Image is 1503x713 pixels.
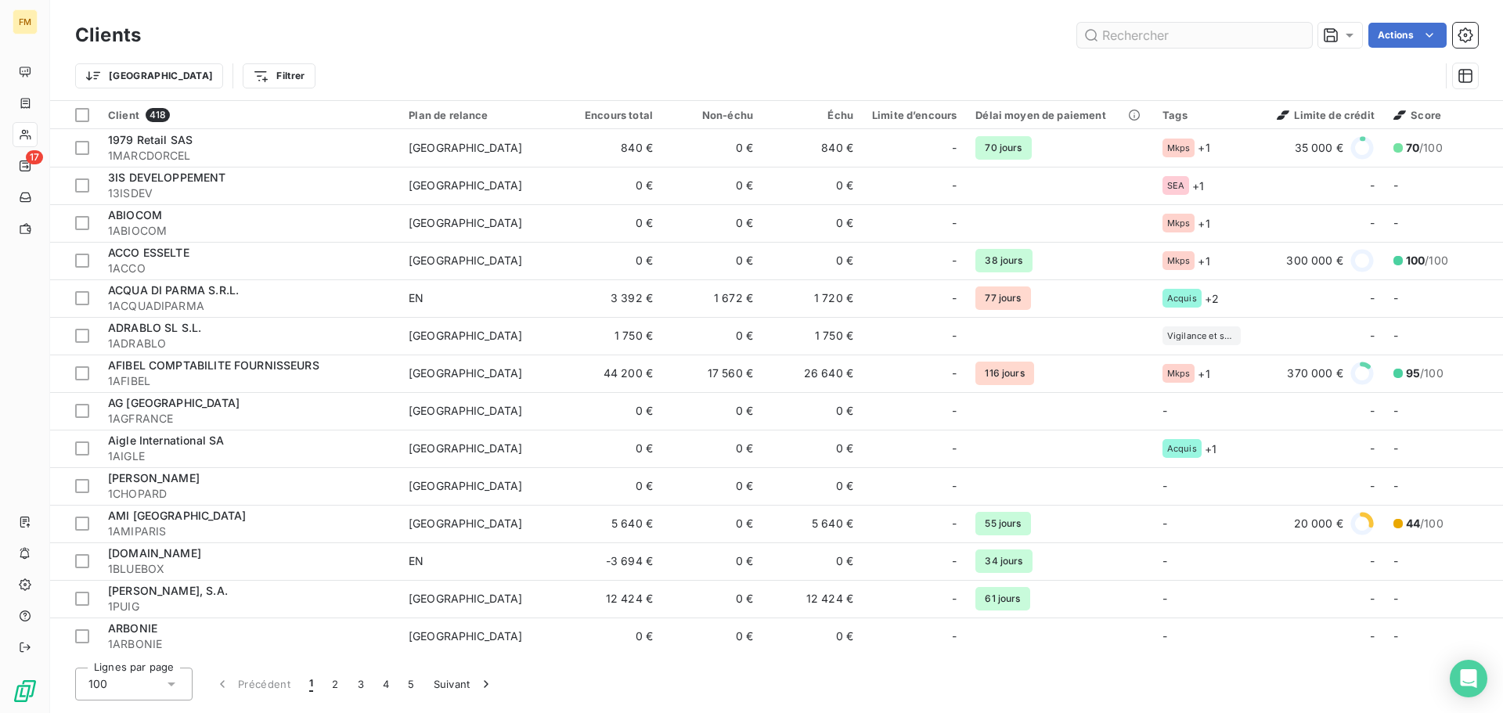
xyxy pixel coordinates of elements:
button: 5 [398,668,424,700]
span: 44 [1406,517,1420,530]
td: 0 € [662,167,762,204]
td: 0 € [662,129,762,167]
span: + 1 [1198,139,1209,156]
span: 95 [1406,366,1420,380]
span: AFIBEL COMPTABILITE FOURNISSEURS [108,358,319,372]
span: - [952,215,957,231]
td: 840 € [562,129,662,167]
h3: Clients [75,21,141,49]
span: 38 jours [975,249,1032,272]
td: 0 € [662,392,762,430]
td: 0 € [662,505,762,542]
div: Délai moyen de paiement [975,109,1143,121]
img: Logo LeanPay [13,679,38,704]
span: - [1370,553,1375,569]
td: 0 € [562,392,662,430]
div: [GEOGRAPHIC_DATA] [409,478,523,494]
div: Non-échu [672,109,753,121]
span: - [952,516,957,531]
td: 0 € [662,580,762,618]
div: [GEOGRAPHIC_DATA] [409,628,523,644]
span: - [1370,441,1375,456]
td: 0 € [662,242,762,279]
span: - [1393,291,1398,304]
td: 12 424 € [762,580,863,618]
span: - [1393,629,1398,643]
span: 1AMIPARIS [108,524,390,539]
span: - [1393,592,1398,605]
div: [GEOGRAPHIC_DATA] [409,328,523,344]
button: 4 [373,668,398,700]
span: - [1370,290,1375,306]
span: 1ARBONIE [108,636,390,652]
span: Vigilance et suivi particulier [1167,331,1236,340]
span: + 1 [1192,178,1204,194]
span: ADRABLO SL S.L. [108,321,201,334]
div: EN [409,553,424,569]
div: [GEOGRAPHIC_DATA] [409,178,523,193]
span: 55 jours [975,512,1030,535]
span: 70 [1406,141,1419,154]
td: -3 694 € [562,542,662,580]
span: ACQUA DI PARMA S.R.L. [108,283,239,297]
span: /100 [1406,253,1448,268]
td: 0 € [762,204,863,242]
button: 1 [300,668,323,700]
span: Mkps [1167,256,1191,265]
div: Tags [1162,109,1258,121]
div: Plan de relance [409,109,553,121]
span: 1ACCO [108,261,390,276]
span: - [952,366,957,381]
span: AG [GEOGRAPHIC_DATA] [108,396,240,409]
span: - [952,553,957,569]
td: 0 € [562,618,662,655]
span: 70 jours [975,136,1031,160]
span: ACCO ESSELTE [108,246,189,259]
span: /100 [1406,516,1444,531]
span: - [952,178,957,193]
span: [PERSON_NAME], S.A. [108,584,228,597]
td: 0 € [562,430,662,467]
td: 1 750 € [562,317,662,355]
td: 5 640 € [562,505,662,542]
span: [PERSON_NAME] [108,471,200,484]
div: Open Intercom Messenger [1450,660,1487,697]
span: - [1393,479,1398,492]
span: SEA [1167,181,1184,190]
button: Précédent [205,668,300,700]
input: Rechercher [1077,23,1312,48]
button: Actions [1368,23,1447,48]
td: 0 € [562,204,662,242]
td: 26 640 € [762,355,863,392]
span: 1AIGLE [108,448,390,464]
td: 0 € [762,167,863,204]
div: Échu [772,109,853,121]
td: 0 € [662,467,762,505]
span: 1 [309,676,313,692]
span: 1PUIG [108,599,390,614]
span: - [1162,629,1167,643]
span: - [952,328,957,344]
td: 1 720 € [762,279,863,317]
td: 0 € [762,618,863,655]
span: 100 [88,676,107,692]
span: 1ADRABLO [108,336,390,351]
span: 1979 Retail SAS [108,133,193,146]
span: 13ISDEV [108,185,390,201]
span: ARBONIE [108,621,157,635]
span: - [952,253,957,268]
span: /100 [1406,366,1444,381]
span: 100 [1406,254,1425,267]
span: + 1 [1205,441,1216,457]
td: 0 € [662,430,762,467]
td: 44 200 € [562,355,662,392]
button: Filtrer [243,63,315,88]
span: 300 000 € [1286,253,1343,268]
div: EN [409,290,424,306]
div: Encours total [571,109,653,121]
button: 3 [348,668,373,700]
span: - [1370,591,1375,607]
td: 0 € [762,430,863,467]
span: - [1162,517,1167,530]
div: [GEOGRAPHIC_DATA] [409,403,523,419]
